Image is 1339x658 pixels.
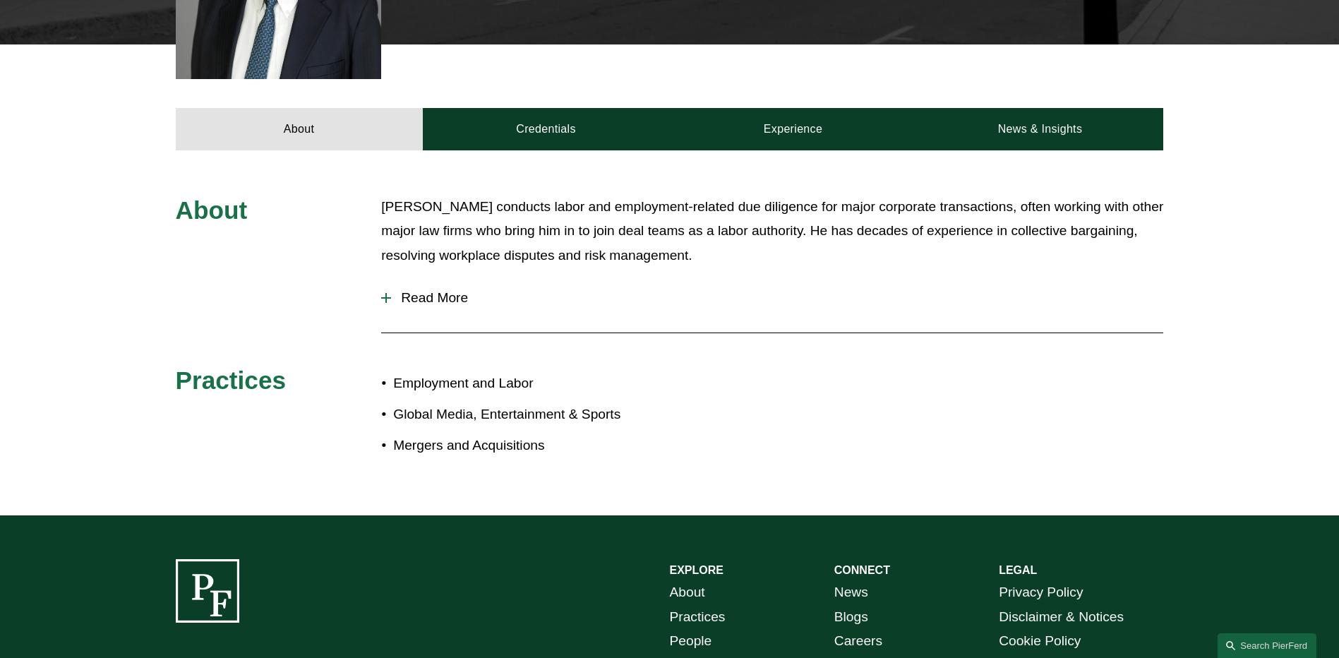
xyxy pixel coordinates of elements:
[834,605,868,630] a: Blogs
[381,280,1163,316] button: Read More
[1218,633,1316,658] a: Search this site
[423,108,670,150] a: Credentials
[834,629,882,654] a: Careers
[393,433,669,458] p: Mergers and Acquisitions
[670,564,723,576] strong: EXPLORE
[834,564,890,576] strong: CONNECT
[999,629,1081,654] a: Cookie Policy
[834,580,868,605] a: News
[381,195,1163,268] p: [PERSON_NAME] conducts labor and employment-related due diligence for major corporate transaction...
[670,580,705,605] a: About
[176,196,248,224] span: About
[670,629,712,654] a: People
[176,366,287,394] span: Practices
[670,605,726,630] a: Practices
[999,564,1037,576] strong: LEGAL
[176,108,423,150] a: About
[916,108,1163,150] a: News & Insights
[999,605,1124,630] a: Disclaimer & Notices
[999,580,1083,605] a: Privacy Policy
[670,108,917,150] a: Experience
[393,402,669,427] p: Global Media, Entertainment & Sports
[393,371,669,396] p: Employment and Labor
[391,290,1163,306] span: Read More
